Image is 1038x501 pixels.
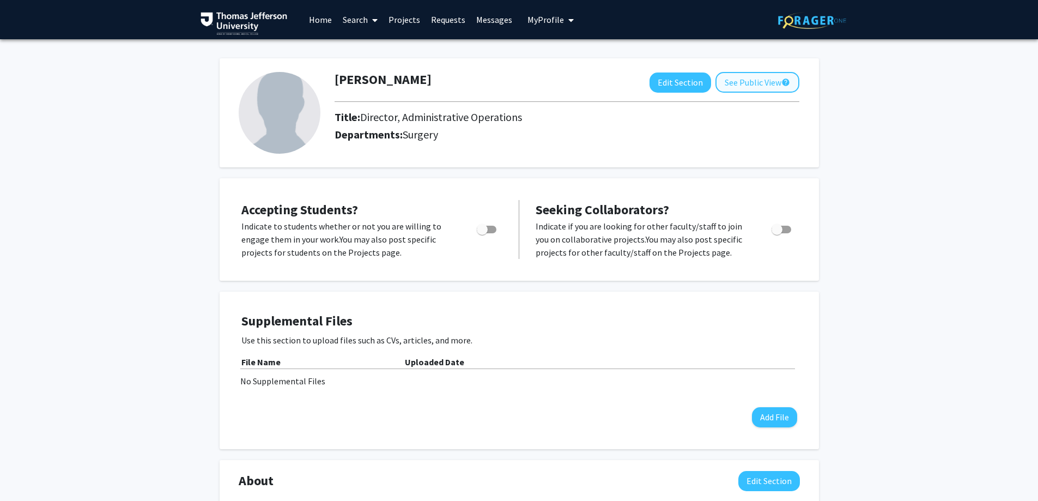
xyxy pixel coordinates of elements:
[767,220,797,236] div: Toggle
[239,471,274,491] span: About
[241,201,358,218] span: Accepting Students?
[337,1,383,39] a: Search
[360,110,522,124] span: Director, Administrative Operations
[405,357,464,367] b: Uploaded Date
[752,407,797,427] button: Add File
[781,76,790,89] mat-icon: help
[326,128,808,141] h2: Departments:
[241,334,797,347] p: Use this section to upload files such as CVs, articles, and more.
[536,220,751,259] p: Indicate if you are looking for other faculty/staff to join you on collaborative projects. You ma...
[778,12,846,29] img: ForagerOne Logo
[241,357,281,367] b: File Name
[649,73,711,93] button: Edit Section
[536,201,669,218] span: Seeking Collaborators?
[403,128,438,141] span: Surgery
[715,72,799,93] button: See Public View
[426,1,471,39] a: Requests
[201,12,288,35] img: Thomas Jefferson University Logo
[241,220,456,259] p: Indicate to students whether or not you are willing to engage them in your work. You may also pos...
[335,111,522,124] h2: Title:
[527,14,564,25] span: My Profile
[241,313,797,329] h4: Supplemental Files
[239,72,320,154] img: Profile Picture
[383,1,426,39] a: Projects
[240,375,798,388] div: No Supplemental Files
[303,1,337,39] a: Home
[472,220,502,236] div: Toggle
[335,72,432,88] h1: [PERSON_NAME]
[471,1,518,39] a: Messages
[8,452,46,493] iframe: Chat
[738,471,800,491] button: Edit About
